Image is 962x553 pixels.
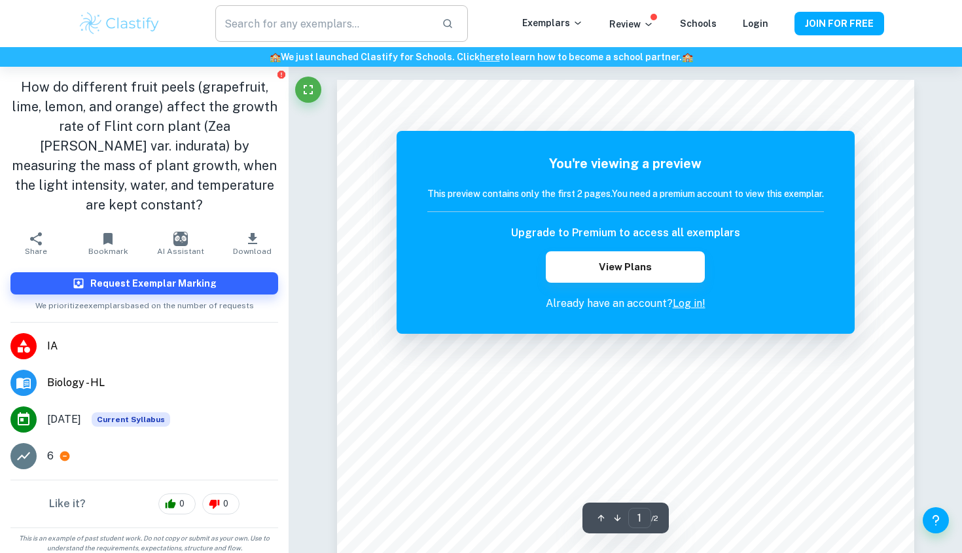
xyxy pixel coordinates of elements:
button: Help and Feedback [923,507,949,533]
h6: Upgrade to Premium to access all exemplars [511,225,740,241]
p: 6 [47,448,54,464]
a: Login [743,18,768,29]
button: Report issue [276,69,286,79]
span: / 2 [651,512,658,524]
a: Schools [680,18,717,29]
span: IA [47,338,278,354]
button: Download [217,225,289,262]
h6: We just launched Clastify for Schools. Click to learn how to become a school partner. [3,50,959,64]
span: Bookmark [88,247,128,256]
span: 🏫 [270,52,281,62]
button: Request Exemplar Marking [10,272,278,294]
h6: Request Exemplar Marking [90,276,217,291]
span: 🏫 [682,52,693,62]
span: Biology - HL [47,375,278,391]
a: Log in! [673,297,705,310]
div: This exemplar is based on the current syllabus. Feel free to refer to it for inspiration/ideas wh... [92,412,170,427]
div: 0 [202,493,240,514]
span: AI Assistant [157,247,204,256]
h1: How do different fruit peels (grapefruit, lime, lemon, and orange) affect the growth rate of Flin... [10,77,278,215]
span: [DATE] [47,412,81,427]
h5: You're viewing a preview [427,154,824,173]
p: Exemplars [522,16,583,30]
input: Search for any exemplars... [215,5,431,42]
button: JOIN FOR FREE [794,12,884,35]
span: 0 [216,497,236,510]
button: AI Assistant [145,225,217,262]
a: here [480,52,500,62]
img: AI Assistant [173,232,188,246]
p: Already have an account? [427,296,824,312]
span: This is an example of past student work. Do not copy or submit as your own. Use to understand the... [5,533,283,553]
p: Review [609,17,654,31]
span: Current Syllabus [92,412,170,427]
span: Download [233,247,272,256]
button: Bookmark [72,225,144,262]
h6: This preview contains only the first 2 pages. You need a premium account to view this exemplar. [427,187,824,201]
button: Fullscreen [295,77,321,103]
span: We prioritize exemplars based on the number of requests [35,294,254,312]
img: Clastify logo [78,10,161,37]
button: View Plans [546,251,704,283]
h6: Like it? [49,496,86,512]
span: 0 [172,497,192,510]
div: 0 [158,493,196,514]
span: Share [25,247,47,256]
